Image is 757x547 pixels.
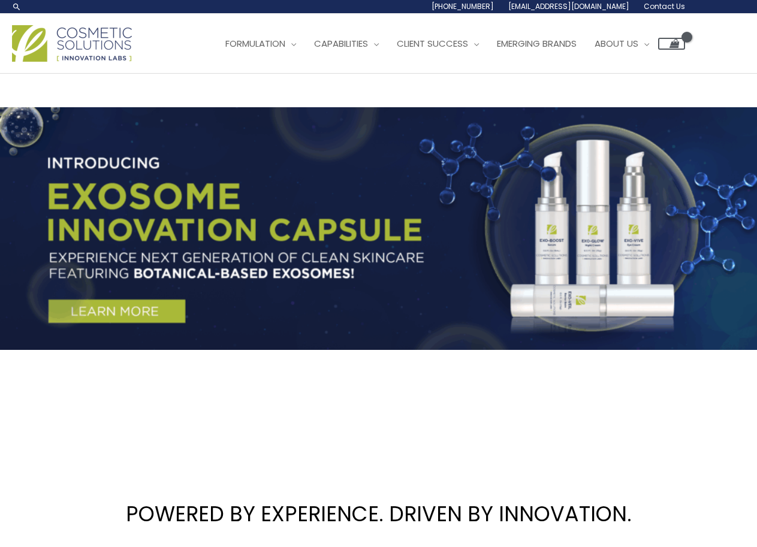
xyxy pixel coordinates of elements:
span: About Us [595,37,638,50]
a: About Us [586,26,658,62]
img: Cosmetic Solutions Logo [12,25,132,62]
a: View Shopping Cart, empty [658,38,685,50]
a: Search icon link [12,2,22,11]
span: Capabilities [314,37,368,50]
a: Capabilities [305,26,388,62]
a: Emerging Brands [488,26,586,62]
span: Formulation [225,37,285,50]
span: [PHONE_NUMBER] [432,1,494,11]
span: Emerging Brands [497,37,577,50]
span: Client Success [397,37,468,50]
nav: Site Navigation [207,26,685,62]
a: Client Success [388,26,488,62]
a: Formulation [216,26,305,62]
span: [EMAIL_ADDRESS][DOMAIN_NAME] [508,1,629,11]
span: Contact Us [644,1,685,11]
